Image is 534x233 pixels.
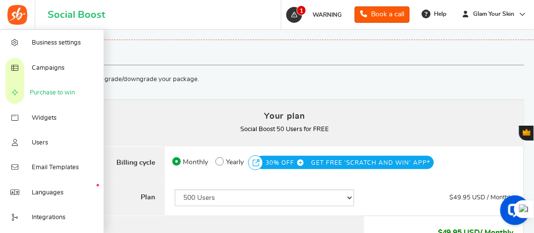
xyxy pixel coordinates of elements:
button: Gratisfaction [519,126,534,140]
img: Social Boost [7,5,27,25]
em: New [97,184,99,186]
span: Yearly [226,155,244,169]
span: 1 [297,5,306,15]
span: $49.95 USD / Monthly [450,194,514,201]
span: Email Templates [32,163,79,172]
span: Gratisfaction [523,129,531,136]
span: GET FREE 'SCRATCH AND WIN' APP* [311,156,430,170]
span: Campaigns [32,64,64,73]
span: Users [32,139,48,147]
h1: Plans [45,43,524,65]
b: Social Boost 50 Users for FREE [240,126,329,133]
span: Glam Your Skin [470,10,519,18]
span: Use this section to upgrade/downgrade your package. [45,76,199,83]
a: 1 WARNING [285,7,347,23]
span: Widgets [32,114,56,123]
a: Book a call [355,6,410,23]
h1: Social Boost [48,9,105,20]
span: Integrations [32,213,65,222]
span: 30% OFF [266,156,309,170]
label: Billing cycle [46,146,165,180]
h4: Your plan [55,109,514,123]
a: Help [418,6,451,22]
span: Languages [32,188,63,197]
span: Purchase to win [30,89,75,97]
span: Help [431,10,446,18]
label: Plan [46,180,165,216]
span: WARNING [313,12,342,18]
a: 30% OFF GET FREE 'SCRATCH AND WIN' APP* [266,158,430,164]
span: Business settings [32,39,81,47]
span: Monthly [183,155,208,169]
iframe: LiveChat chat widget [492,191,534,233]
